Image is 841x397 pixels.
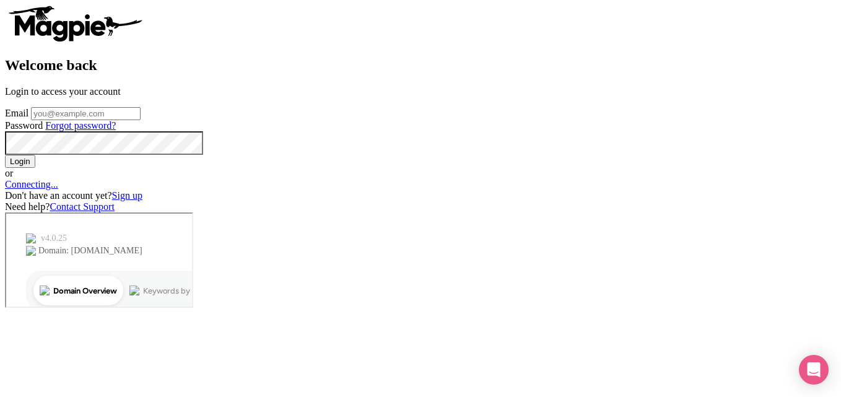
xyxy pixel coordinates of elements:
[799,355,829,385] div: Open Intercom Messenger
[31,107,141,120] input: you@example.com
[45,120,116,131] a: Forgot password?
[5,57,836,74] h2: Welcome back
[5,179,58,190] a: Connecting...
[35,20,61,30] div: v 4.0.25
[5,108,28,118] label: Email
[33,72,43,82] img: tab_domain_overview_orange.svg
[5,190,836,212] div: Don't have an account yet? Need help?
[5,120,43,131] label: Password
[123,72,133,82] img: tab_keywords_by_traffic_grey.svg
[5,168,13,178] span: or
[5,5,144,42] img: logo-ab69f6fb50320c5b225c76a69d11143b.png
[20,32,30,42] img: website_grey.svg
[47,73,111,81] div: Domain Overview
[5,155,35,168] input: Login
[137,73,209,81] div: Keywords by Traffic
[5,86,836,97] p: Login to access your account
[50,201,114,212] a: Contact Support
[32,32,136,42] div: Domain: [DOMAIN_NAME]
[20,20,30,30] img: logo_orange.svg
[112,190,142,201] a: Sign up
